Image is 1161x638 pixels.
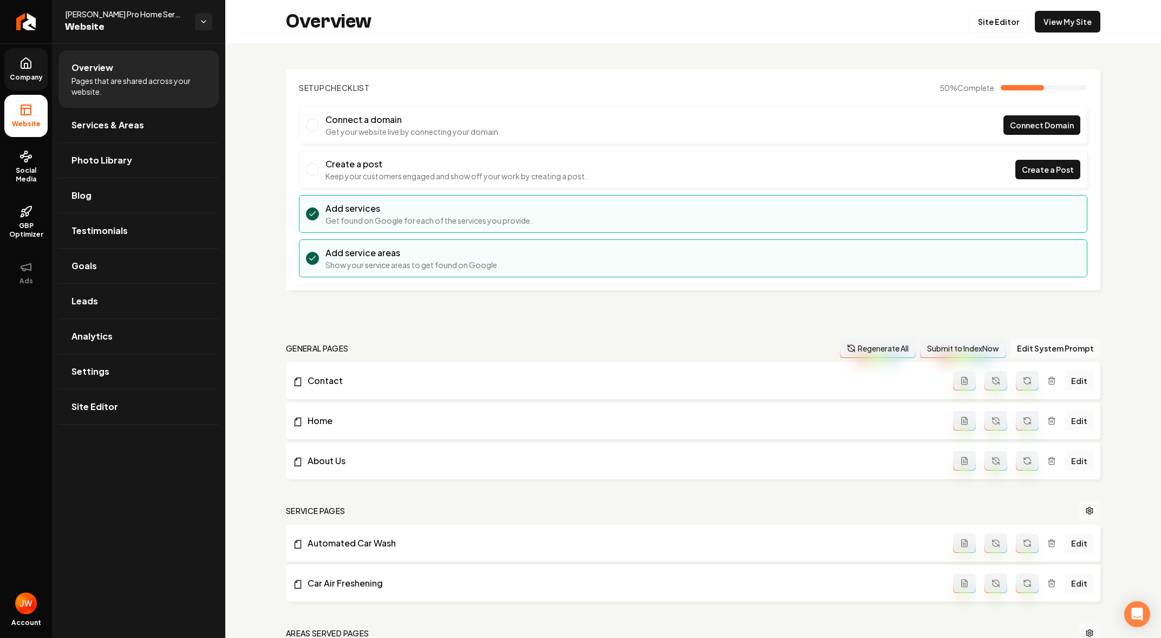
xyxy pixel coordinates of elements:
[325,215,532,226] p: Get found on Google for each of the services you provide.
[71,295,98,308] span: Leads
[71,224,128,237] span: Testimonials
[4,48,48,90] a: Company
[953,451,976,471] button: Add admin page prompt
[286,505,345,516] h2: Service Pages
[15,593,37,614] button: Open user button
[1065,451,1094,471] a: Edit
[1015,160,1080,179] a: Create a Post
[953,371,976,390] button: Add admin page prompt
[58,249,219,283] a: Goals
[292,537,953,550] a: Automated Car Wash
[325,126,500,137] p: Get your website live by connecting your domain.
[969,11,1028,32] a: Site Editor
[16,13,36,30] img: Rebolt Logo
[58,143,219,178] a: Photo Library
[1065,533,1094,553] a: Edit
[325,171,587,181] p: Keep your customers engaged and show off your work by creating a post.
[1003,115,1080,135] a: Connect Domain
[71,189,92,202] span: Blog
[71,400,118,413] span: Site Editor
[1010,338,1100,358] button: Edit System Prompt
[953,574,976,593] button: Add admin page prompt
[11,619,41,627] span: Account
[4,222,48,239] span: GBP Optimizer
[71,75,206,97] span: Pages that are shared across your website.
[292,577,953,590] a: Car Air Freshening
[58,389,219,424] a: Site Editor
[325,246,499,259] h3: Add service areas
[840,338,916,358] button: Regenerate All
[4,141,48,192] a: Social Media
[940,82,994,93] span: 50 %
[1065,371,1094,390] a: Edit
[325,158,587,171] h3: Create a post
[65,9,186,19] span: [PERSON_NAME] Pro Home Services
[58,319,219,354] a: Analytics
[58,178,219,213] a: Blog
[71,259,97,272] span: Goals
[286,343,349,354] h2: general pages
[325,202,532,215] h3: Add services
[299,83,325,93] span: Setup
[299,82,370,93] h2: Checklist
[58,354,219,389] a: Settings
[71,119,144,132] span: Services & Areas
[4,252,48,294] button: Ads
[8,120,45,128] span: Website
[1124,601,1150,627] div: Open Intercom Messenger
[4,197,48,248] a: GBP Optimizer
[953,533,976,553] button: Add admin page prompt
[15,593,37,614] img: John Williams
[292,374,953,387] a: Contact
[4,166,48,184] span: Social Media
[71,365,109,378] span: Settings
[71,330,113,343] span: Analytics
[71,154,132,167] span: Photo Library
[5,73,47,82] span: Company
[286,11,371,32] h2: Overview
[65,19,186,35] span: Website
[292,414,953,427] a: Home
[325,113,500,126] h3: Connect a domain
[1010,120,1074,131] span: Connect Domain
[58,213,219,248] a: Testimonials
[58,284,219,318] a: Leads
[292,454,953,467] a: About Us
[1065,574,1094,593] a: Edit
[920,338,1006,358] button: Submit to IndexNow
[58,108,219,142] a: Services & Areas
[1022,164,1074,175] span: Create a Post
[953,411,976,431] button: Add admin page prompt
[15,277,37,285] span: Ads
[1035,11,1100,32] a: View My Site
[957,83,994,93] span: Complete
[71,61,113,74] span: Overview
[325,259,499,270] p: Show your service areas to get found on Google.
[1065,411,1094,431] a: Edit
